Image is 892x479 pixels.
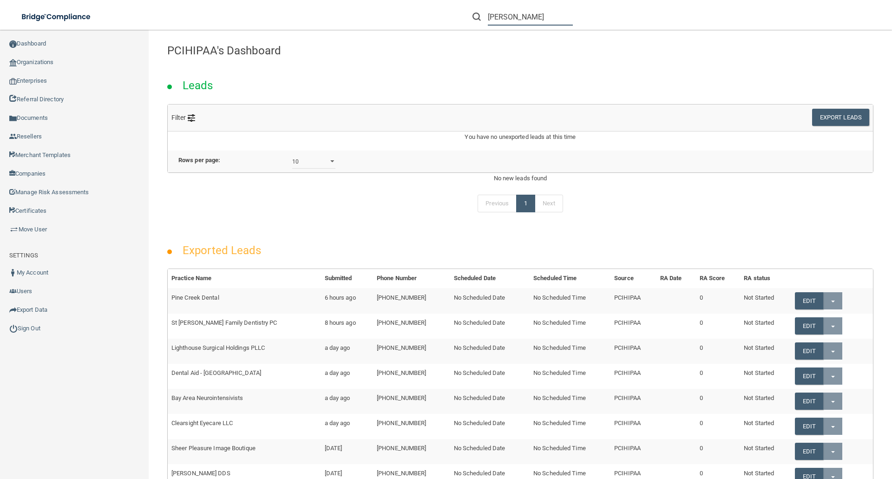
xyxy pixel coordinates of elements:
td: a day ago [321,339,373,364]
img: bridge_compliance_login_screen.278c3ca4.svg [14,7,99,26]
a: Next [535,195,563,212]
td: Not Started [740,414,791,439]
td: No Scheduled Time [530,314,610,339]
a: Edit [795,418,823,435]
a: Edit [795,367,823,385]
td: [PHONE_NUMBER] [373,439,450,464]
div: You have no unexported leads at this time [168,131,873,150]
td: [PHONE_NUMBER] [373,364,450,389]
td: a day ago [321,364,373,389]
a: Edit [795,317,823,335]
td: a day ago [321,414,373,439]
td: No Scheduled Time [530,339,610,364]
td: [PHONE_NUMBER] [373,389,450,414]
td: No Scheduled Time [530,414,610,439]
a: Edit [795,443,823,460]
th: Scheduled Time [530,269,610,288]
td: 0 [696,439,741,464]
h2: Leads [173,72,223,98]
td: 0 [696,389,741,414]
td: Not Started [740,314,791,339]
img: icon-filter@2x.21656d0b.png [188,114,195,122]
td: No Scheduled Date [450,364,530,389]
h2: Exported Leads [173,237,270,263]
td: Not Started [740,288,791,313]
th: RA Score [696,269,741,288]
button: Export Leads [812,109,869,126]
td: Clearsight Eyecare LLC [168,414,321,439]
th: Phone Number [373,269,450,288]
td: No Scheduled Date [450,389,530,414]
td: PCIHIPAA [610,439,656,464]
img: ic_user_dark.df1a06c3.png [9,269,17,276]
td: Dental Aid - [GEOGRAPHIC_DATA] [168,364,321,389]
td: No Scheduled Time [530,364,610,389]
label: SETTINGS [9,250,38,261]
th: RA status [740,269,791,288]
a: Edit [795,393,823,410]
td: 8 hours ago [321,314,373,339]
img: ic_dashboard_dark.d01f4a41.png [9,40,17,48]
td: No Scheduled Time [530,389,610,414]
td: 0 [696,314,741,339]
td: No Scheduled Date [450,314,530,339]
td: No Scheduled Date [450,414,530,439]
td: Not Started [740,339,791,364]
td: 0 [696,364,741,389]
img: enterprise.0d942306.png [9,78,17,85]
td: St [PERSON_NAME] Family Dentistry PC [168,314,321,339]
td: [PHONE_NUMBER] [373,314,450,339]
img: organization-icon.f8decf85.png [9,59,17,66]
td: 0 [696,414,741,439]
td: PCIHIPAA [610,314,656,339]
span: Filter [171,114,195,121]
a: Edit [795,342,823,360]
td: [PHONE_NUMBER] [373,414,450,439]
img: ic_power_dark.7ecde6b1.png [9,324,18,333]
td: Not Started [740,364,791,389]
td: Pine Creek Dental [168,288,321,313]
td: [PHONE_NUMBER] [373,339,450,364]
td: 6 hours ago [321,288,373,313]
td: No Scheduled Time [530,288,610,313]
td: 0 [696,288,741,313]
td: [PHONE_NUMBER] [373,288,450,313]
th: Source [610,269,656,288]
td: a day ago [321,389,373,414]
td: Sheer Pleasure Image Boutique [168,439,321,464]
img: icon-export.b9366987.png [9,306,17,314]
div: No new leads found [160,173,880,184]
th: Scheduled Date [450,269,530,288]
img: icon-users.e205127d.png [9,288,17,295]
td: PCIHIPAA [610,414,656,439]
th: RA Date [656,269,696,288]
img: briefcase.64adab9b.png [9,225,19,234]
td: [DATE] [321,439,373,464]
td: No Scheduled Time [530,439,610,464]
td: PCIHIPAA [610,339,656,364]
td: 0 [696,339,741,364]
h4: PCIHIPAA's Dashboard [167,45,873,57]
img: ic_reseller.de258add.png [9,133,17,140]
img: icon-documents.8dae5593.png [9,115,17,122]
td: Not Started [740,389,791,414]
td: Bay Area Neurointensivists [168,389,321,414]
td: PCIHIPAA [610,288,656,313]
td: PCIHIPAA [610,364,656,389]
th: Submitted [321,269,373,288]
td: No Scheduled Date [450,339,530,364]
b: Rows per page: [178,157,220,164]
img: ic-search.3b580494.png [472,13,481,21]
a: Previous [478,195,517,212]
a: Edit [795,292,823,309]
td: No Scheduled Date [450,288,530,313]
td: Not Started [740,439,791,464]
a: 1 [516,195,535,212]
input: Search [488,8,573,26]
th: Practice Name [168,269,321,288]
td: No Scheduled Date [450,439,530,464]
td: Lighthouse Surgical Holdings PLLC [168,339,321,364]
td: PCIHIPAA [610,389,656,414]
